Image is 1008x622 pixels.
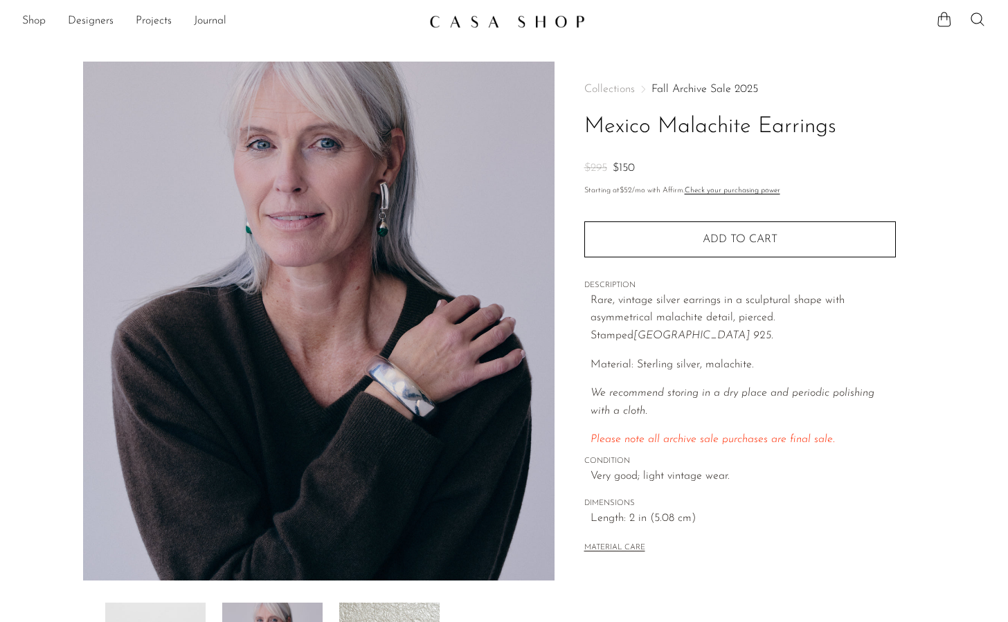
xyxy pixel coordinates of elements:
img: Mexico Malachite Earrings [83,62,555,580]
button: MATERIAL CARE [584,543,645,554]
span: $150 [613,163,635,174]
span: Add to cart [703,234,777,245]
span: Collections [584,84,635,95]
h1: Mexico Malachite Earrings [584,109,896,145]
a: Check your purchasing power - Learn more about Affirm Financing (opens in modal) [685,187,780,194]
span: CONDITION [584,455,896,468]
a: Journal [194,12,226,30]
a: Fall Archive Sale 2025 [651,84,758,95]
em: [GEOGRAPHIC_DATA] 925. [633,330,773,341]
i: We recommend storing in a dry place and periodic polishing with a cloth. [591,387,874,417]
button: Add to cart [584,221,896,257]
nav: Desktop navigation [22,10,418,33]
ul: NEW HEADER MENU [22,10,418,33]
p: Rare, vintage silver earrings in a sculptural shape with asymmetrical malachite detail, pierced. ... [591,292,896,345]
a: Shop [22,12,46,30]
span: Very good; light vintage wear. [591,468,896,486]
span: $295 [584,163,607,174]
a: Designers [68,12,114,30]
span: DIMENSIONS [584,497,896,510]
span: Please note all archive sale purchases are final sale. [591,434,835,445]
span: $52 [620,187,632,194]
span: DESCRIPTION [584,280,896,292]
nav: Breadcrumbs [584,84,896,95]
p: Material: Sterling silver, malachite. [591,356,896,374]
span: Length: 2 in (5.08 cm) [591,510,896,528]
p: Starting at /mo with Affirm. [584,185,896,197]
a: Projects [136,12,172,30]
